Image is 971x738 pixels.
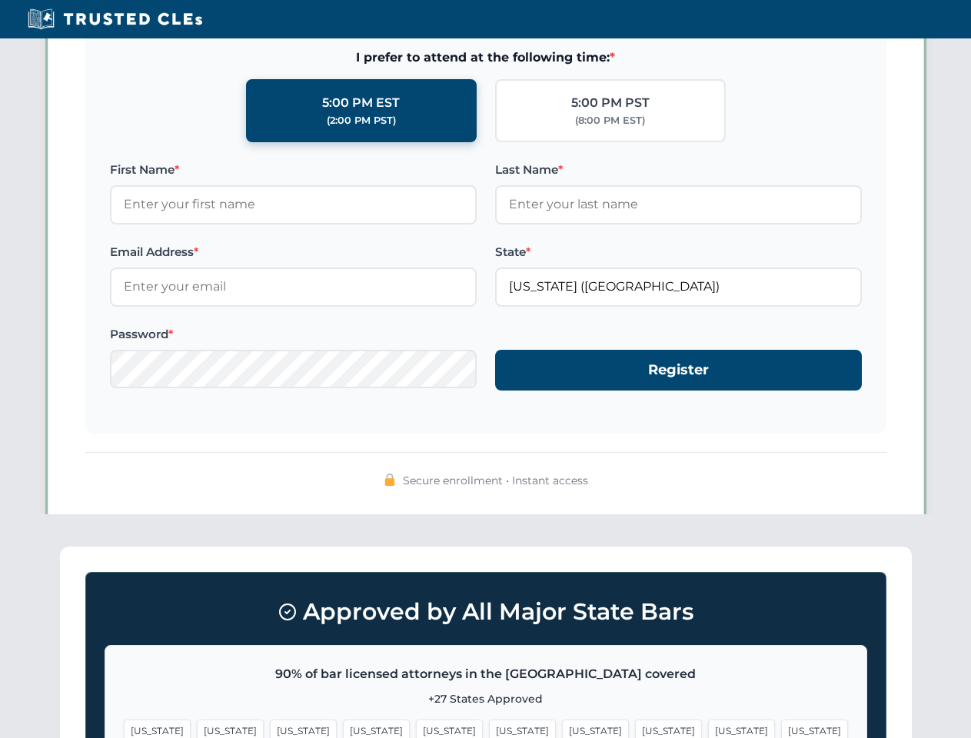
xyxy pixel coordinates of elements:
[495,268,862,306] input: Florida (FL)
[495,350,862,391] button: Register
[110,161,477,179] label: First Name
[110,48,862,68] span: I prefer to attend at the following time:
[403,472,588,489] span: Secure enrollment • Instant access
[384,474,396,486] img: 🔒
[110,243,477,261] label: Email Address
[322,93,400,113] div: 5:00 PM EST
[495,185,862,224] input: Enter your last name
[110,268,477,306] input: Enter your email
[105,591,867,633] h3: Approved by All Major State Bars
[110,325,477,344] label: Password
[575,113,645,128] div: (8:00 PM EST)
[110,185,477,224] input: Enter your first name
[124,690,848,707] p: +27 States Approved
[124,664,848,684] p: 90% of bar licensed attorneys in the [GEOGRAPHIC_DATA] covered
[23,8,207,31] img: Trusted CLEs
[495,161,862,179] label: Last Name
[327,113,396,128] div: (2:00 PM PST)
[571,93,650,113] div: 5:00 PM PST
[495,243,862,261] label: State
